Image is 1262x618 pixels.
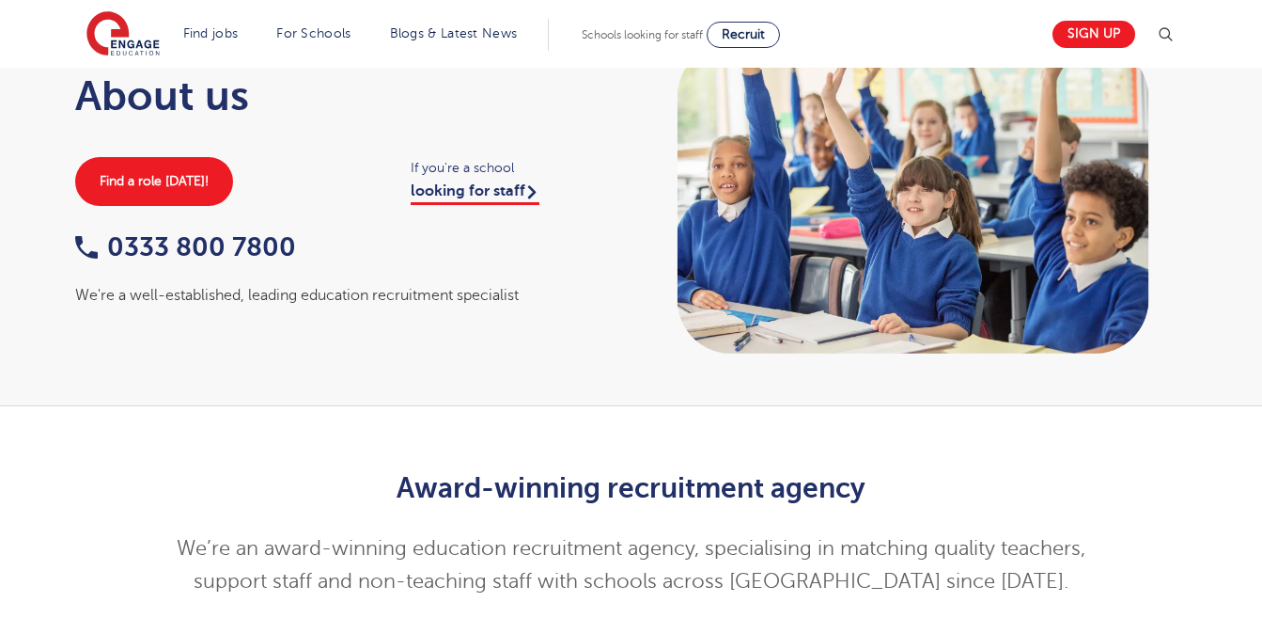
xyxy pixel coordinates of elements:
[75,157,233,206] a: Find a role [DATE]!
[170,472,1092,504] h2: Award-winning recruitment agency
[722,27,765,41] span: Recruit
[707,22,780,48] a: Recruit
[1052,21,1135,48] a: Sign up
[411,157,613,179] span: If you're a school
[86,11,160,58] img: Engage Education
[183,26,239,40] a: Find jobs
[582,28,703,41] span: Schools looking for staff
[390,26,518,40] a: Blogs & Latest News
[75,283,613,308] div: We're a well-established, leading education recruitment specialist
[75,232,296,261] a: 0333 800 7800
[276,26,351,40] a: For Schools
[170,532,1092,598] p: We’re an award-winning education recruitment agency, specialising in matching quality teachers, s...
[411,182,539,205] a: looking for staff
[75,72,613,119] h1: About us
